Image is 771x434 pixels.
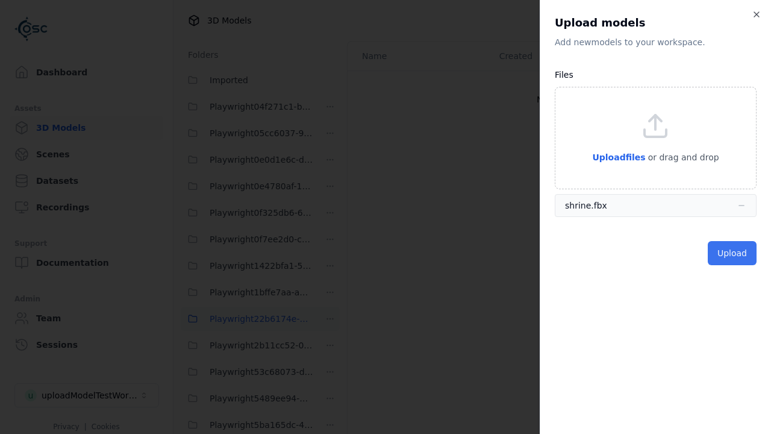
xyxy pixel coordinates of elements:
[555,14,757,31] h2: Upload models
[555,70,573,80] label: Files
[565,200,607,212] div: shrine.fbx
[646,150,719,165] p: or drag and drop
[555,36,757,48] p: Add new model s to your workspace.
[708,241,757,265] button: Upload
[592,153,645,162] span: Upload files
